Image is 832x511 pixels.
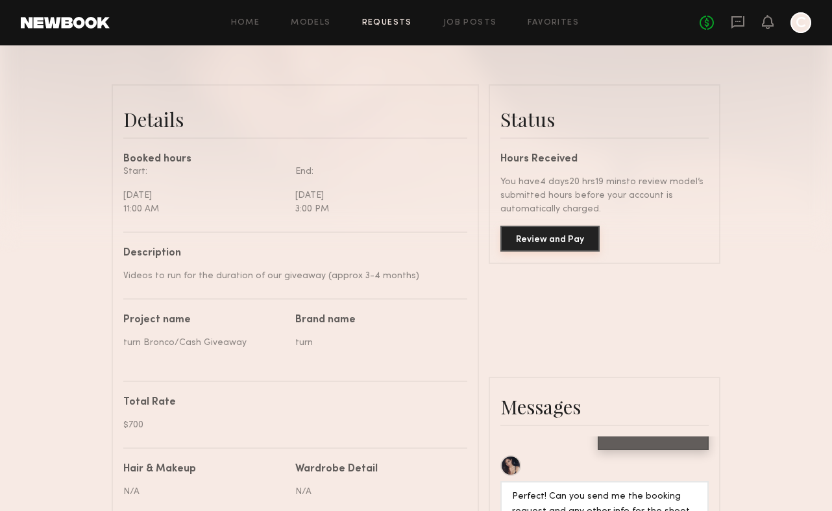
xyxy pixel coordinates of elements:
[123,269,458,283] div: Videos to run for the duration of our giveaway (approx 3-4 months)
[790,12,811,33] a: C
[231,19,260,27] a: Home
[123,398,458,408] div: Total Rate
[295,202,458,216] div: 3:00 PM
[362,19,412,27] a: Requests
[528,19,579,27] a: Favorites
[295,315,458,326] div: Brand name
[295,464,378,475] div: Wardrobe Detail
[291,19,330,27] a: Models
[123,418,458,432] div: $700
[500,106,709,132] div: Status
[295,336,458,350] div: turn
[443,19,497,27] a: Job Posts
[123,154,467,165] div: Booked hours
[500,394,709,420] div: Messages
[500,175,709,216] div: You have 4 days 20 hrs 19 mins to review model’s submitted hours before your account is automatic...
[123,485,286,499] div: N/A
[295,189,458,202] div: [DATE]
[123,464,196,475] div: Hair & Makeup
[295,485,458,499] div: N/A
[295,165,458,178] div: End:
[123,189,286,202] div: [DATE]
[500,154,709,165] div: Hours Received
[123,336,286,350] div: turn Bronco/Cash Giveaway
[123,165,286,178] div: Start:
[123,315,286,326] div: Project name
[500,226,600,252] button: Review and Pay
[123,248,458,259] div: Description
[123,106,467,132] div: Details
[123,202,286,216] div: 11:00 AM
